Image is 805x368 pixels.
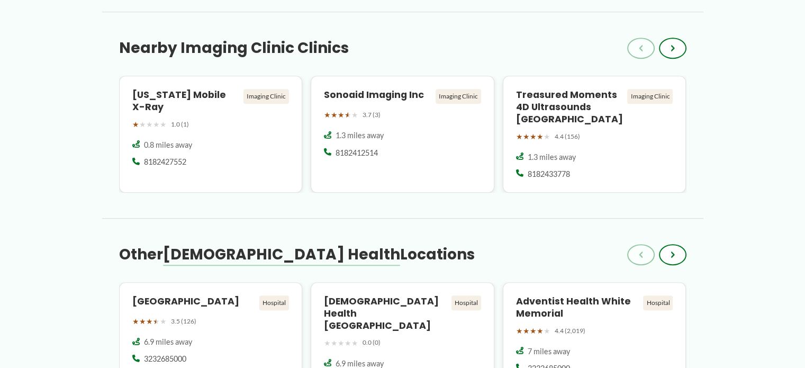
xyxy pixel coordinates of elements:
[627,244,655,265] button: ‹
[153,315,160,328] span: ★
[537,130,544,143] span: ★
[324,295,447,332] h4: [DEMOGRAPHIC_DATA] Health [GEOGRAPHIC_DATA]
[119,39,349,58] h3: Nearby Imaging Clinic Clinics
[351,108,358,122] span: ★
[528,346,570,357] span: 7 miles away
[324,336,331,350] span: ★
[331,108,338,122] span: ★
[139,315,146,328] span: ★
[119,245,475,264] h3: Other Locations
[351,336,358,350] span: ★
[523,324,530,338] span: ★
[516,89,623,125] h4: Treasured Moments 4D Ultrasounds [GEOGRAPHIC_DATA]
[338,336,345,350] span: ★
[523,130,530,143] span: ★
[516,295,639,320] h4: Adventist Health White Memorial
[544,130,550,143] span: ★
[363,337,381,348] span: 0.0 (0)
[639,248,643,261] span: ‹
[516,130,523,143] span: ★
[555,131,580,142] span: 4.4 (156)
[530,130,537,143] span: ★
[324,89,431,101] h4: Sonoaid Imaging Inc
[132,89,240,113] h4: [US_STATE] Mobile X-Ray
[119,76,303,193] a: [US_STATE] Mobile X-Ray Imaging Clinic ★★★★★ 1.0 (1) 0.8 miles away 8182427552
[243,89,289,104] div: Imaging Clinic
[146,118,153,131] span: ★
[451,295,481,310] div: Hospital
[132,295,256,308] h4: [GEOGRAPHIC_DATA]
[144,140,192,150] span: 0.8 miles away
[171,119,189,130] span: 1.0 (1)
[153,118,160,131] span: ★
[144,157,186,167] span: 8182427552
[324,108,331,122] span: ★
[516,324,523,338] span: ★
[336,130,384,141] span: 1.3 miles away
[528,152,576,163] span: 1.3 miles away
[627,38,655,59] button: ‹
[311,76,494,193] a: Sonoaid Imaging Inc Imaging Clinic ★★★★★ 3.7 (3) 1.3 miles away 8182412514
[132,315,139,328] span: ★
[537,324,544,338] span: ★
[146,315,153,328] span: ★
[555,325,585,337] span: 4.4 (2,019)
[643,295,673,310] div: Hospital
[503,76,686,193] a: Treasured Moments 4D Ultrasounds [GEOGRAPHIC_DATA] Imaging Clinic ★★★★★ 4.4 (156) 1.3 miles away ...
[639,42,643,55] span: ‹
[627,89,673,104] div: Imaging Clinic
[528,169,570,179] span: 8182433778
[331,336,338,350] span: ★
[671,248,675,261] span: ›
[144,354,186,364] span: 3232685000
[436,89,481,104] div: Imaging Clinic
[144,337,192,347] span: 6.9 miles away
[338,108,345,122] span: ★
[659,38,686,59] button: ›
[530,324,537,338] span: ★
[544,324,550,338] span: ★
[659,244,686,265] button: ›
[259,295,289,310] div: Hospital
[139,118,146,131] span: ★
[345,336,351,350] span: ★
[132,118,139,131] span: ★
[345,108,351,122] span: ★
[336,148,378,158] span: 8182412514
[160,118,167,131] span: ★
[171,316,196,327] span: 3.5 (126)
[163,244,400,265] span: [DEMOGRAPHIC_DATA] Health
[671,42,675,55] span: ›
[363,109,381,121] span: 3.7 (3)
[160,315,167,328] span: ★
